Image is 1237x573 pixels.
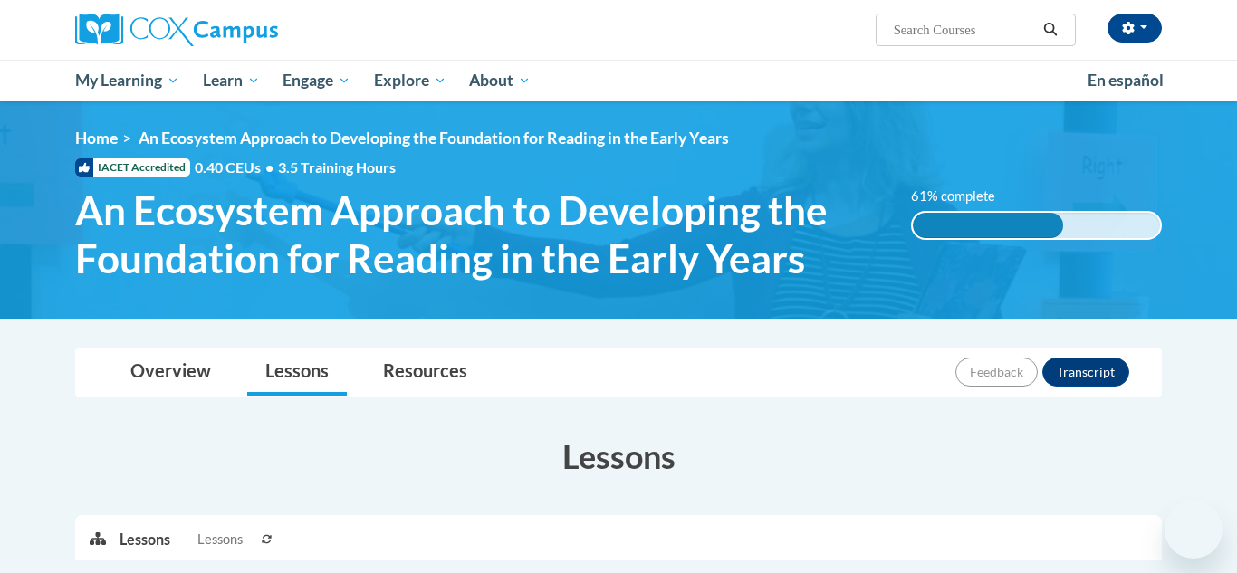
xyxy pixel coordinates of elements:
[195,158,278,177] span: 0.40 CEUs
[283,70,350,91] span: Engage
[1165,501,1223,559] iframe: Button to launch messaging window
[1042,358,1129,387] button: Transcript
[1076,62,1175,100] a: En español
[191,60,272,101] a: Learn
[120,530,170,549] p: Lessons
[75,14,278,46] img: Cox Campus
[469,70,531,91] span: About
[75,158,190,177] span: IACET Accredited
[265,158,273,176] span: •
[913,213,1064,238] div: 61% complete
[458,60,543,101] a: About
[75,434,1162,479] h3: Lessons
[139,129,729,148] span: An Ecosystem Approach to Developing the Foundation for Reading in the Early Years
[365,349,485,396] a: Resources
[197,530,243,549] span: Lessons
[75,186,884,282] span: An Ecosystem Approach to Developing the Foundation for Reading in the Early Years
[278,158,396,176] span: 3.5 Training Hours
[374,70,446,91] span: Explore
[203,70,260,91] span: Learn
[271,60,362,101] a: Engage
[1088,71,1164,90] span: En español
[1037,19,1064,41] button: Search
[63,60,191,101] a: My Learning
[362,60,458,101] a: Explore
[75,129,118,148] a: Home
[911,186,1015,206] label: 61% complete
[247,349,347,396] a: Lessons
[75,14,419,46] a: Cox Campus
[892,19,1037,41] input: Search Courses
[75,70,179,91] span: My Learning
[955,358,1038,387] button: Feedback
[48,60,1189,101] div: Main menu
[112,349,229,396] a: Overview
[1108,14,1162,43] button: Account Settings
